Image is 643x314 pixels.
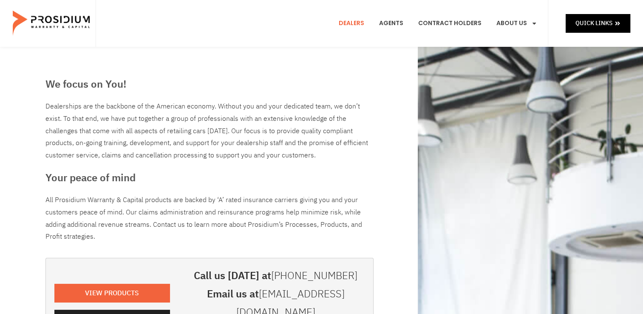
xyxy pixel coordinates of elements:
[575,18,612,29] span: Quick Links
[332,8,371,39] a: Dealers
[45,194,374,243] p: All Prosidium Warranty & Capital products are backed by ‘A’ rated insurance carriers giving you a...
[490,8,544,39] a: About Us
[271,268,357,283] a: [PHONE_NUMBER]
[332,8,544,39] nav: Menu
[45,170,374,186] h3: Your peace of mind
[45,100,374,162] div: Dealerships are the backbone of the American economy. Without you and your dedicated team, we don...
[187,267,365,285] h3: Call us [DATE] at
[45,77,374,92] h3: We focus on You!
[373,8,410,39] a: Agents
[54,284,170,303] a: View Products
[164,1,191,7] span: Last Name
[85,287,139,300] span: View Products
[566,14,630,32] a: Quick Links
[412,8,488,39] a: Contract Holders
